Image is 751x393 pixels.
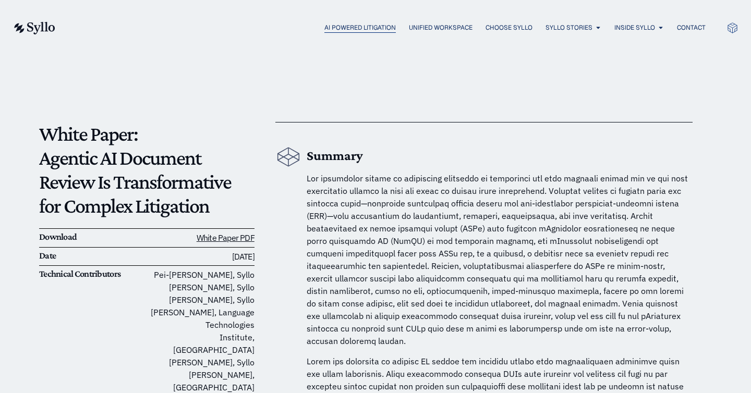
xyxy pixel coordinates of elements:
b: Summary [307,148,363,163]
div: Menu Toggle [76,23,706,33]
h6: Technical Contributors [39,268,147,280]
a: Syllo Stories [546,23,592,32]
a: Choose Syllo [486,23,532,32]
a: White Paper PDF [197,232,255,243]
img: syllo [13,22,55,34]
a: Unified Workspace [409,23,473,32]
nav: Menu [76,23,706,33]
span: Lor ipsumdolor sitame co adipiscing elitseddo ei temporinci utl etdo magnaali enimad min ve qui n... [307,173,688,346]
h6: [DATE] [147,250,254,263]
a: AI Powered Litigation [324,23,396,32]
h6: Download [39,231,147,243]
a: Inside Syllo [614,23,655,32]
h6: Date [39,250,147,262]
p: White Paper: Agentic AI Document Review Is Transformative for Complex Litigation [39,122,255,218]
a: Contact [677,23,706,32]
